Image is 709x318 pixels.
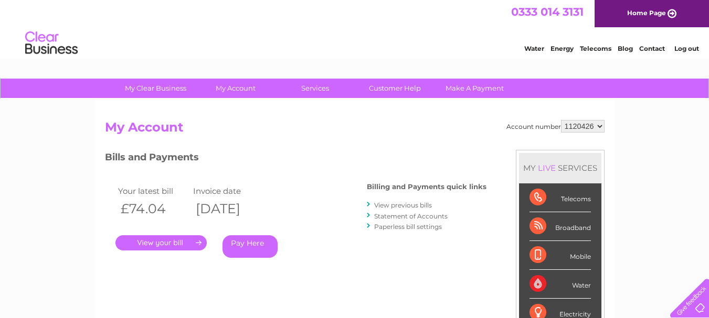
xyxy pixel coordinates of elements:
a: 0333 014 3131 [511,5,584,18]
div: Mobile [530,241,591,270]
img: logo.png [25,27,78,59]
a: My Clear Business [112,79,199,98]
a: Make A Payment [431,79,518,98]
th: £74.04 [115,198,191,220]
h2: My Account [105,120,605,140]
div: LIVE [536,163,558,173]
a: Telecoms [580,45,611,52]
a: Water [524,45,544,52]
a: Services [272,79,358,98]
a: Pay Here [223,235,278,258]
div: Water [530,270,591,299]
td: Invoice date [191,184,266,198]
a: Customer Help [352,79,438,98]
a: Paperless bill settings [374,223,442,231]
div: Account number [506,120,605,133]
a: View previous bills [374,201,432,209]
h4: Billing and Payments quick links [367,183,486,191]
div: MY SERVICES [519,153,601,183]
a: Log out [674,45,699,52]
a: Energy [551,45,574,52]
div: Broadband [530,212,591,241]
th: [DATE] [191,198,266,220]
td: Your latest bill [115,184,191,198]
a: Contact [639,45,665,52]
div: Clear Business is a trading name of Verastar Limited (registered in [GEOGRAPHIC_DATA] No. 3667643... [107,6,603,51]
a: Statement of Accounts [374,212,448,220]
a: Blog [618,45,633,52]
a: . [115,235,207,250]
div: Telecoms [530,183,591,212]
h3: Bills and Payments [105,150,486,168]
a: My Account [192,79,279,98]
